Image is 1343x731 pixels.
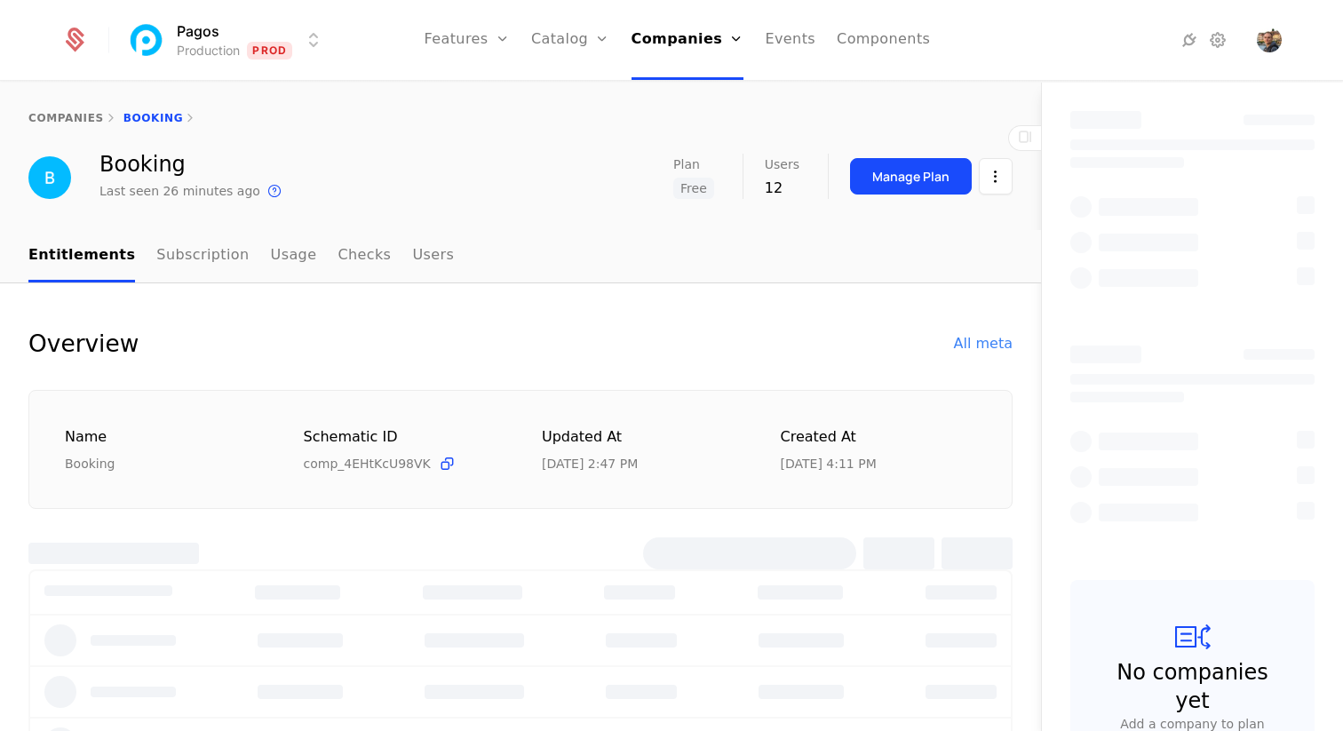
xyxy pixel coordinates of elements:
[338,230,391,282] a: Checks
[1207,29,1228,51] a: Settings
[177,20,219,42] span: Pagos
[65,426,261,449] div: Name
[156,230,249,282] a: Subscription
[28,230,454,282] ul: Choose Sub Page
[28,326,139,362] div: Overview
[125,19,168,61] img: Pagos
[1257,28,1282,52] img: Dmitry Yarashevich
[954,333,1013,354] div: All meta
[781,455,877,473] div: 3/28/25, 4:11 PM
[765,158,799,171] span: Users
[177,42,240,60] div: Production
[765,178,799,199] div: 12
[99,154,285,175] div: Booking
[271,230,317,282] a: Usage
[979,158,1013,195] button: Select action
[673,158,700,171] span: Plan
[1179,29,1200,51] a: Integrations
[1257,28,1282,52] button: Open user button
[28,112,104,124] a: companies
[28,230,1013,282] nav: Main
[673,178,714,199] span: Free
[247,42,292,60] span: Prod
[872,168,950,186] div: Manage Plan
[99,182,260,200] div: Last seen 26 minutes ago
[850,158,972,195] button: Manage Plan
[542,455,638,473] div: 9/10/25, 2:47 PM
[542,426,738,449] div: Updated at
[1106,658,1279,715] div: No companies yet
[28,230,135,282] a: Entitlements
[131,20,324,60] button: Select environment
[304,455,431,473] span: comp_4EHtKcU98VK
[304,426,500,448] div: Schematic ID
[781,426,977,449] div: Created at
[28,156,71,199] img: Booking
[65,455,261,473] div: Booking
[412,230,454,282] a: Users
